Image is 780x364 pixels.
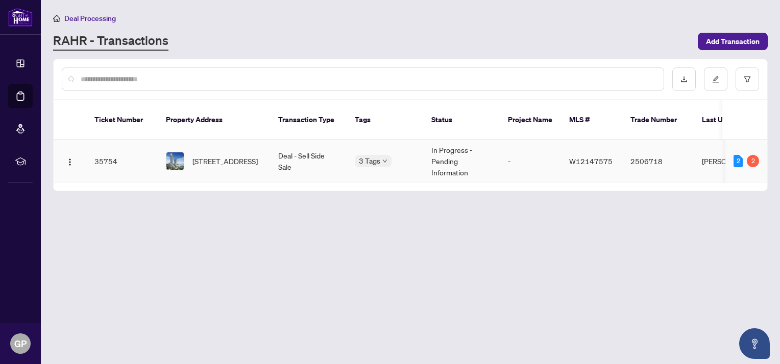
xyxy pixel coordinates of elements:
[62,153,78,169] button: Logo
[66,158,74,166] img: Logo
[704,67,727,91] button: edit
[739,328,770,359] button: Open asap
[166,152,184,170] img: thumbnail-img
[14,336,27,351] span: GP
[53,32,168,51] a: RAHR - Transactions
[347,100,423,140] th: Tags
[694,100,770,140] th: Last Updated By
[86,140,158,183] td: 35754
[423,140,500,183] td: In Progress - Pending Information
[270,140,347,183] td: Deal - Sell Side Sale
[680,76,688,83] span: download
[569,156,613,166] span: W12147575
[423,100,500,140] th: Status
[8,8,33,27] img: logo
[747,155,759,167] div: 2
[706,33,760,50] span: Add Transaction
[698,33,768,50] button: Add Transaction
[359,155,380,167] span: 3 Tags
[500,140,561,183] td: -
[734,155,743,167] div: 2
[192,155,258,167] span: [STREET_ADDRESS]
[694,140,770,183] td: [PERSON_NAME]
[382,158,387,164] span: down
[744,76,751,83] span: filter
[712,76,719,83] span: edit
[622,100,694,140] th: Trade Number
[86,100,158,140] th: Ticket Number
[64,14,116,23] span: Deal Processing
[622,140,694,183] td: 2506718
[500,100,561,140] th: Project Name
[736,67,759,91] button: filter
[672,67,696,91] button: download
[158,100,270,140] th: Property Address
[53,15,60,22] span: home
[270,100,347,140] th: Transaction Type
[561,100,622,140] th: MLS #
